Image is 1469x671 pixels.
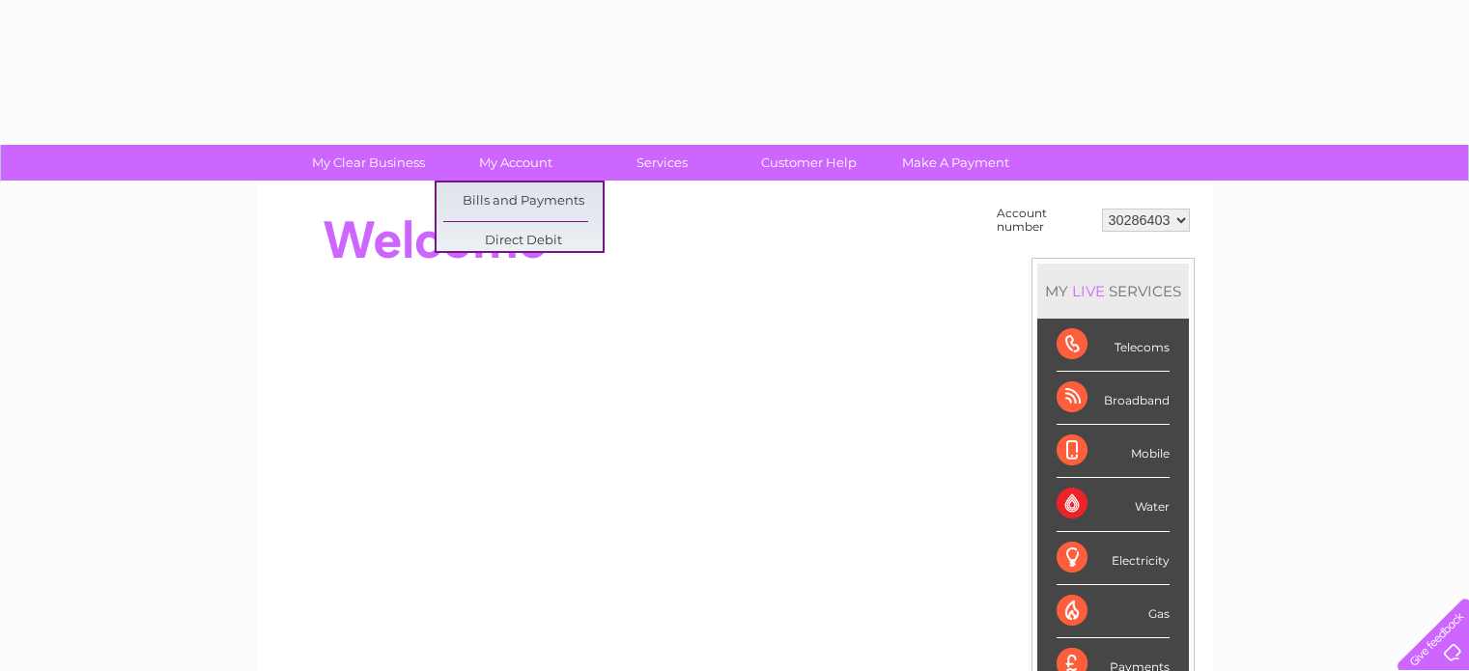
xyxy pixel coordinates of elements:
[729,145,889,181] a: Customer Help
[1068,282,1109,300] div: LIVE
[436,145,595,181] a: My Account
[992,202,1097,238] td: Account number
[1057,372,1170,425] div: Broadband
[876,145,1035,181] a: Make A Payment
[1057,319,1170,372] div: Telecoms
[289,145,448,181] a: My Clear Business
[443,222,603,261] a: Direct Debit
[443,182,603,221] a: Bills and Payments
[1057,585,1170,638] div: Gas
[1057,425,1170,478] div: Mobile
[1057,532,1170,585] div: Electricity
[1037,264,1189,319] div: MY SERVICES
[1057,478,1170,531] div: Water
[582,145,742,181] a: Services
